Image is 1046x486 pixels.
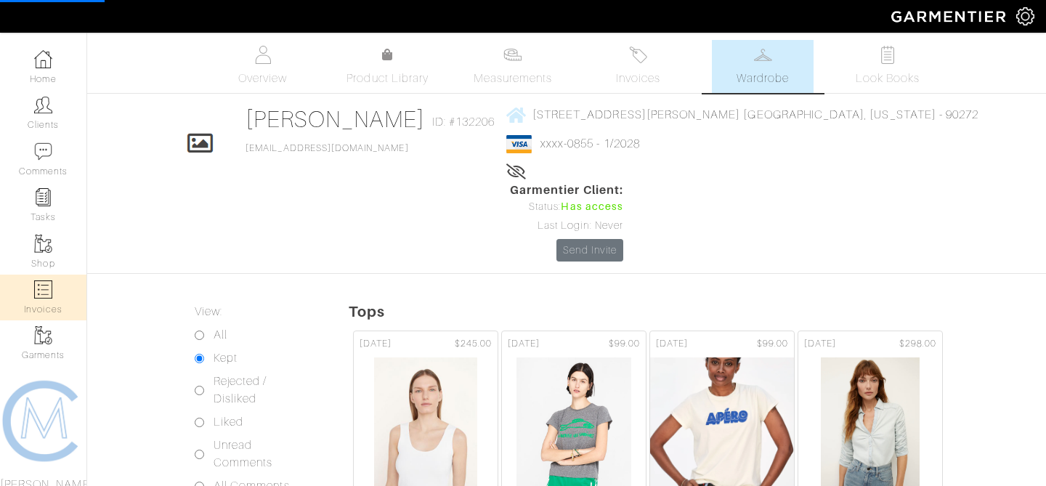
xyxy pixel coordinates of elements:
span: Has access [561,199,623,215]
a: Wardrobe [712,40,814,93]
span: Invoices [616,70,660,87]
a: xxxx-0855 - 1/2028 [540,137,640,150]
img: todo-9ac3debb85659649dc8f770b8b6100bb5dab4b48dedcbae339e5042a72dfd3cc.svg [879,46,897,64]
span: $298.00 [899,337,936,351]
a: Overview [212,40,314,93]
span: Overview [238,70,287,87]
img: garments-icon-b7da505a4dc4fd61783c78ac3ca0ef83fa9d6f193b1c9dc38574b1d14d53ca28.png [34,326,52,344]
span: [DATE] [656,337,688,351]
span: Measurements [474,70,553,87]
label: All [214,326,227,344]
a: Measurements [462,40,564,93]
span: [DATE] [508,337,540,351]
label: Liked [214,413,243,431]
h5: Tops [349,303,1046,320]
span: [STREET_ADDRESS][PERSON_NAME] [GEOGRAPHIC_DATA], [US_STATE] - 90272 [532,108,978,121]
span: [DATE] [804,337,836,351]
a: Send Invite [556,239,623,262]
img: visa-934b35602734be37eb7d5d7e5dbcd2044c359bf20a24dc3361ca3fa54326a8a7.png [506,135,532,153]
a: Look Books [837,40,938,93]
img: dashboard-icon-dbcd8f5a0b271acd01030246c82b418ddd0df26cd7fceb0bd07c9910d44c42f6.png [34,50,52,68]
a: Product Library [337,46,439,87]
img: clients-icon-6bae9207a08558b7cb47a8932f037763ab4055f8c8b6bfacd5dc20c3e0201464.png [34,96,52,114]
span: [DATE] [360,337,392,351]
span: $245.00 [455,337,492,351]
span: $99.00 [757,337,788,351]
a: [PERSON_NAME] [246,106,425,132]
div: Status: [510,199,623,215]
a: [EMAIL_ADDRESS][DOMAIN_NAME] [246,143,408,153]
span: ID: #132206 [432,113,495,131]
img: comment-icon-a0a6a9ef722e966f86d9cbdc48e553b5cf19dbc54f86b18d962a5391bc8f6eb6.png [34,142,52,161]
img: orders-icon-0abe47150d42831381b5fb84f609e132dff9fe21cb692f30cb5eec754e2cba89.png [34,280,52,299]
img: garmentier-logo-header-white-b43fb05a5012e4ada735d5af1a66efaba907eab6374d6393d1fbf88cb4ef424d.png [884,4,1016,29]
a: [STREET_ADDRESS][PERSON_NAME] [GEOGRAPHIC_DATA], [US_STATE] - 90272 [506,105,978,123]
img: reminder-icon-8004d30b9f0a5d33ae49ab947aed9ed385cf756f9e5892f1edd6e32f2345188e.png [34,188,52,206]
span: Look Books [856,70,920,87]
label: View: [195,303,222,320]
img: basicinfo-40fd8af6dae0f16599ec9e87c0ef1c0a1fdea2edbe929e3d69a839185d80c458.svg [254,46,272,64]
span: Wardrobe [737,70,789,87]
img: gear-icon-white-bd11855cb880d31180b6d7d6211b90ccbf57a29d726f0c71d8c61bd08dd39cc2.png [1016,7,1034,25]
img: garments-icon-b7da505a4dc4fd61783c78ac3ca0ef83fa9d6f193b1c9dc38574b1d14d53ca28.png [34,235,52,253]
img: orders-27d20c2124de7fd6de4e0e44c1d41de31381a507db9b33961299e4e07d508b8c.svg [629,46,647,64]
label: Kept [214,349,238,367]
div: Last Login: Never [510,218,623,234]
label: Rejected / Disliked [214,373,312,408]
a: Invoices [587,40,689,93]
img: measurements-466bbee1fd09ba9460f595b01e5d73f9e2bff037440d3c8f018324cb6cdf7a4a.svg [503,46,522,64]
label: Unread Comments [214,437,312,471]
img: wardrobe-487a4870c1b7c33e795ec22d11cfc2ed9d08956e64fb3008fe2437562e282088.svg [754,46,772,64]
span: Product Library [346,70,429,87]
span: Garmentier Client: [510,182,623,199]
span: $99.00 [609,337,640,351]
